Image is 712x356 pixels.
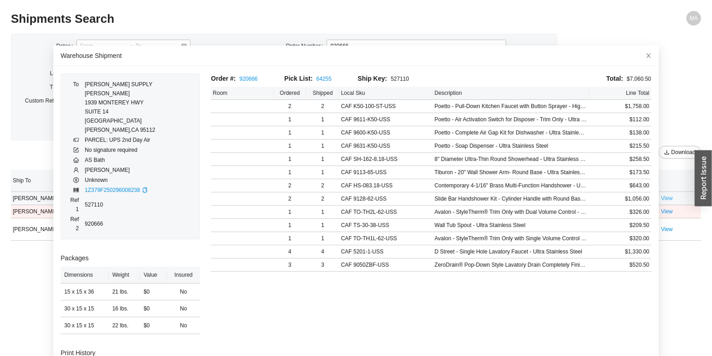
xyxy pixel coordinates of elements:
[589,206,651,219] td: $326.00
[84,195,194,214] td: 527110
[307,258,339,272] td: 3
[73,167,79,173] span: user
[109,317,140,334] td: 22 lbs.
[273,206,306,219] td: 1
[435,102,587,111] div: Poetto - Pull-Down Kitchen Faucet with Button Sprayer - High Arc Spout - Ultra Stainless Steel
[140,267,167,284] th: Value
[61,317,108,334] td: 30 x 15 x 15
[671,148,696,157] span: Download
[273,139,306,153] td: 1
[339,245,433,258] td: CAF 5201-1-USS
[84,165,194,175] td: [PERSON_NAME]
[273,87,306,100] th: Ordered
[317,76,332,82] a: 64255
[73,177,79,183] span: dollar
[273,232,306,245] td: 1
[589,139,651,153] td: $215.50
[13,176,86,185] span: Ship To
[84,155,194,165] td: AS Bath
[435,155,587,164] div: 8" Diameter Ultra-Thin Round Showerhead - Ultra Stainless Steel
[61,253,200,263] h3: Packages
[589,245,651,258] td: $1,330.00
[127,43,133,49] span: swap-right
[435,260,587,269] div: ZeroDrain® Pop-Down Style Lavatory Drain Completely Finished with 2-1/4" Diameter Flange - Ultra ...
[339,139,433,153] td: CAF 9631-K50-USS
[664,150,670,156] span: download
[211,75,236,82] span: Order #:
[286,40,327,52] label: Order Number
[339,100,433,113] td: CAF K50-100-ST-USS
[589,258,651,272] td: $520.50
[61,300,108,317] td: 30 x 15 x 15
[167,284,200,300] td: No
[339,192,433,206] td: CAF 9128-62-USS
[339,153,433,166] td: CAF SH-162-8.18-USS
[589,100,651,113] td: $1,758.00
[273,258,306,272] td: 3
[339,258,433,272] td: CAF 9050ZBF-USS
[307,126,339,139] td: 1
[339,179,433,192] td: CAF HS-083.18-USS
[659,170,701,192] th: undefined sortable
[273,113,306,126] td: 1
[140,284,167,300] td: $0
[358,75,387,82] span: Ship Key:
[435,128,587,137] div: Poetto - Complete Air Gap Kit for Dishwasher - Ultra Stainless Steel
[50,81,77,93] label: Tracking
[435,221,587,230] div: Wall Tub Spout - Ultra Stainless Steel
[273,219,306,232] td: 1
[135,41,180,51] input: To
[661,226,673,232] a: View
[589,232,651,245] td: $320.00
[61,51,651,61] div: Warehouse Shipment
[307,206,339,219] td: 1
[307,166,339,179] td: 1
[358,73,431,84] div: 527110
[339,113,433,126] td: CAF 9611-K50-USS
[85,187,140,193] a: 1Z379F250296008238
[109,300,140,317] td: 16 lbs.
[435,168,587,177] div: Tiburon - 20" Wall Shower Arm- Round Base - Ultra Stainless Steel
[109,267,140,284] th: Weight
[273,126,306,139] td: 1
[167,267,200,284] th: Insured
[127,43,133,49] span: to
[339,126,433,139] td: CAF 9600-K50-USS
[84,145,194,155] td: No signature required
[589,192,651,206] td: $1,056.00
[307,245,339,258] td: 4
[435,194,587,203] div: Slide Bar Handshower Kit - Cylinder Handle with Round Base - Ultra Stainless Steel
[273,166,306,179] td: 1
[140,317,167,334] td: $0
[435,141,587,150] div: Poetto - Soap Dispenser - Ultra Stainless Steel
[589,113,651,126] td: $112.00
[56,40,77,52] label: Dates
[84,175,194,185] td: Unknown
[307,139,339,153] td: 1
[167,300,200,317] td: No
[435,181,587,190] div: Contemporary 4-1/16" Brass Multi-Function Handshower - Ultra Stainless Steel
[339,87,433,100] th: Local Sku
[435,234,587,243] div: Avalon - StyleTherm® Trim Only with Single Volume Control - Ultra Stainless Steel
[690,11,698,26] span: MA
[639,46,659,66] button: Close
[435,115,587,124] div: Poetto - Air Activation Switch for Disposer - Trim Only - Ultra Stainless Steel
[659,146,701,159] button: downloadDownload
[339,206,433,219] td: CAF TO-TH2L-62-USS
[73,157,79,163] span: home
[589,179,651,192] td: $643.00
[211,87,273,100] th: Room
[273,245,306,258] td: 4
[67,79,84,135] td: To
[11,205,94,218] td: [PERSON_NAME]
[109,284,140,300] td: 21 lbs.
[339,232,433,245] td: CAF TO-TH1L-62-USS
[273,192,306,206] td: 2
[142,186,148,195] div: Copy
[307,219,339,232] td: 1
[661,195,673,201] a: View
[167,317,200,334] td: No
[273,179,306,192] td: 2
[11,11,528,27] h2: Shipments Search
[61,267,108,284] th: Dimensions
